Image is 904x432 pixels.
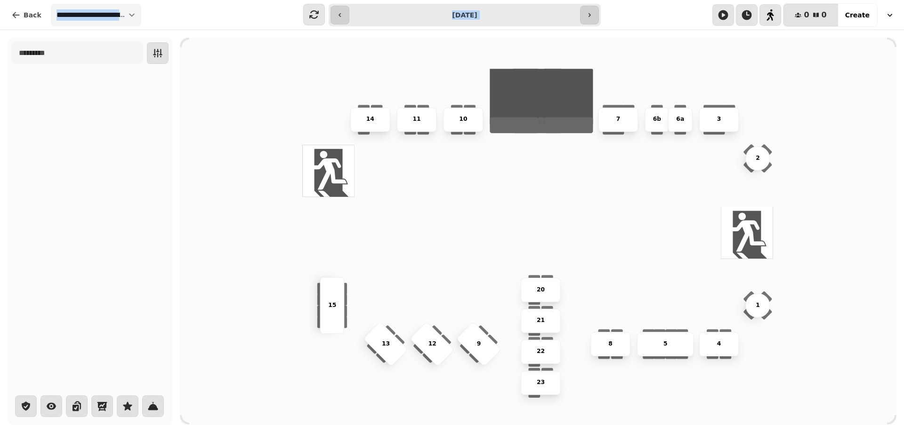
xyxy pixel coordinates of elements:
[756,154,760,163] p: 2
[822,11,827,19] span: 0
[537,316,545,325] p: 21
[804,11,809,19] span: 0
[428,339,436,348] p: 12
[537,378,545,387] p: 23
[413,115,421,124] p: 11
[717,115,721,124] p: 3
[537,347,545,356] p: 22
[4,4,49,26] button: Back
[459,115,467,124] p: 10
[382,339,390,348] p: 13
[756,301,760,310] p: 1
[783,4,838,26] button: 00
[838,4,877,26] button: Create
[676,115,684,124] p: 6a
[653,115,661,124] p: 6b
[663,339,668,348] p: 5
[608,339,613,348] p: 8
[328,301,336,310] p: 15
[366,115,374,124] p: 14
[537,285,545,294] p: 20
[717,339,721,348] p: 4
[845,12,870,18] span: Create
[616,115,621,124] p: 7
[24,12,41,18] span: Back
[476,339,481,348] p: 9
